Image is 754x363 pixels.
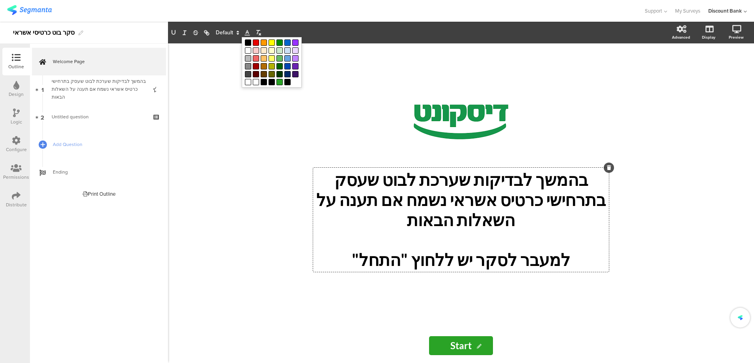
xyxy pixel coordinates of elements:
div: Display [702,34,715,40]
img: segmanta logo [7,5,52,15]
a: Welcome Page [32,48,166,75]
input: Start [429,336,493,355]
p: למעבר לסקר יש ללחוץ "התחל" [315,250,607,270]
div: Preview [729,34,744,40]
div: Advanced [672,34,690,40]
div: Discount Bank [708,7,742,15]
p: בהמשך לבדיקות שערכת לבוט שעסק בתרחישי כרטיס אשראי נשמח אם תענה על השאלות הבאות [315,170,607,230]
div: Distribute [6,201,27,208]
div: Permissions [3,174,29,181]
div: Logic [11,118,22,125]
a: Ending [32,158,166,186]
div: Configure [6,146,27,153]
div: Design [9,91,24,98]
div: בהמשך לבדיקות שערכת לבוט שעסק בתרחישי כרטיס אשראי נשמח אם תענה על השאלות הבאות [52,77,146,101]
div: Print Outline [83,190,116,198]
span: 1 [41,85,44,94]
span: Add Question [53,140,154,148]
span: Welcome Page [53,58,154,65]
a: 2 Untitled question [32,103,166,131]
img: segmanta-icon-final.svg [738,315,743,320]
span: 2 [41,112,44,121]
div: סקר בוט כרטיסי אשראי [13,26,75,39]
a: 1 בהמשך לבדיקות שערכת לבוט שעסק בתרחישי כרטיס אשראי נשמח אם תענה על השאלות הבאות [32,75,166,103]
span: Untitled question [52,113,89,120]
span: Ending [53,168,154,176]
span: Support [645,7,662,15]
div: Outline [8,63,24,70]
